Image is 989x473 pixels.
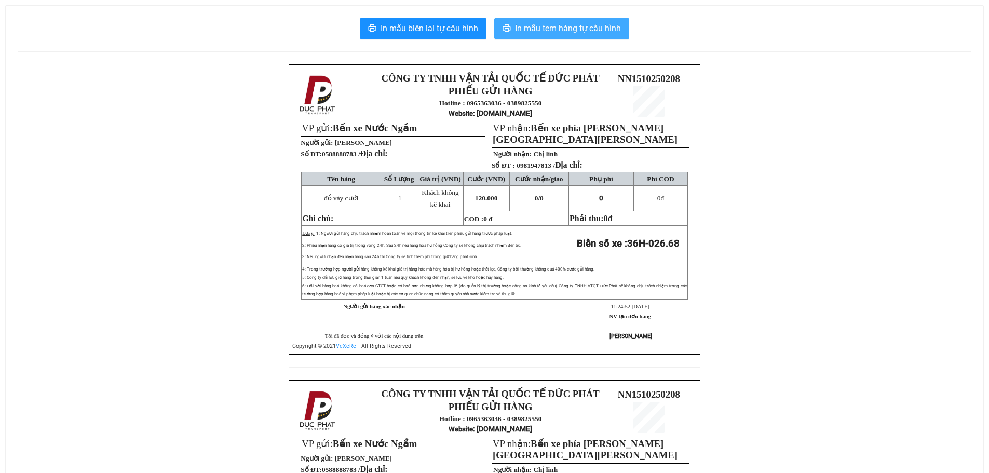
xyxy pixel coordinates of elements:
[360,149,388,158] span: Địa chỉ:
[533,150,558,158] span: Chị linh
[343,304,405,309] strong: Người gửi hàng xác nhận
[333,123,417,133] span: Bến xe Nước Ngầm
[503,24,511,34] span: printer
[335,454,392,462] span: [PERSON_NAME]
[608,214,613,223] span: đ
[302,283,687,296] span: 6: Đối với hàng hoá không có hoá đơn GTGT hoặc có hoá đơn nhưng không hợp lệ (do quản lý thị trườ...
[515,175,563,183] span: Cước nhận/giao
[302,214,333,223] span: Ghi chú:
[381,22,478,35] span: In mẫu biên lai tự cấu hình
[627,238,680,249] span: 36H-026.68
[316,231,512,236] span: 1: Người gửi hàng chịu trách nhiệm hoàn toàn về mọi thông tin kê khai trên phiếu gửi hàng trước p...
[382,73,600,84] strong: CÔNG TY TNHH VẬN TẢI QUỐC TẾ ĐỨC PHÁT
[493,123,678,145] span: VP nhận:
[292,343,411,349] span: Copyright © 2021 – All Rights Reserved
[467,175,505,183] span: Cước (VNĐ)
[570,214,612,223] span: Phải thu:
[302,254,477,259] span: 3: Nếu người nhận đến nhận hàng sau 24h thì Công ty sẽ tính thêm phí trông giữ hàng phát sinh.
[604,214,608,223] span: 0
[384,175,414,183] span: Số Lượng
[360,18,486,39] button: printerIn mẫu biên lai tự cấu hình
[517,161,582,169] span: 0981947813 /
[589,175,613,183] span: Phụ phí
[492,161,515,169] strong: Số ĐT :
[301,454,333,462] strong: Người gửi:
[302,438,417,449] span: VP gửi:
[449,401,533,412] strong: PHIẾU GỬI HÀNG
[493,123,678,145] span: Bến xe phía [PERSON_NAME][GEOGRAPHIC_DATA][PERSON_NAME]
[335,139,392,146] span: [PERSON_NAME]
[439,415,542,423] strong: Hotline : 0965363036 - 0389825550
[611,304,649,309] span: 11:24:52 [DATE]
[609,314,651,319] strong: NV tạo đơn hàng
[618,389,680,400] span: NN1510250208
[493,150,532,158] strong: Người nhận:
[609,333,652,340] strong: [PERSON_NAME]
[618,73,680,84] span: NN1510250208
[324,194,358,202] span: đồ váy cưới
[325,333,424,339] span: Tôi đã đọc và đồng ý với các nội dung trên
[422,188,458,208] span: Khách không kê khai
[336,343,356,349] a: VeXeRe
[599,194,603,202] span: 0
[483,215,492,223] span: 0 đ
[322,150,388,158] span: 0588888783 /
[449,110,473,117] span: Website
[398,194,402,202] span: 1
[493,438,678,461] span: Bến xe phía [PERSON_NAME][GEOGRAPHIC_DATA][PERSON_NAME]
[449,425,473,433] span: Website
[535,194,544,202] span: 0/
[296,389,340,433] img: logo
[302,231,314,236] span: Lưu ý:
[419,175,461,183] span: Giá trị (VNĐ)
[577,238,680,249] strong: Biển số xe :
[327,175,355,183] span: Tên hàng
[494,18,629,39] button: printerIn mẫu tem hàng tự cấu hình
[475,194,497,202] span: 120.000
[449,86,533,97] strong: PHIẾU GỬI HÀNG
[382,388,600,399] strong: CÔNG TY TNHH VẬN TẢI QUỐC TẾ ĐỨC PHÁT
[515,22,621,35] span: In mẫu tem hàng tự cấu hình
[493,438,678,461] span: VP nhận:
[540,194,544,202] span: 0
[464,215,493,223] span: COD :
[301,150,387,158] strong: Số ĐT:
[449,425,532,433] strong: : [DOMAIN_NAME]
[657,194,661,202] span: 0
[302,123,417,133] span: VP gửi:
[657,194,664,202] span: đ
[302,267,594,272] span: 4: Trong trường hợp người gửi hàng không kê khai giá trị hàng hóa mà hàng hóa bị hư hỏng hoặc thấ...
[301,139,333,146] strong: Người gửi:
[333,438,417,449] span: Bến xe Nước Ngầm
[439,99,542,107] strong: Hotline : 0965363036 - 0389825550
[555,160,582,169] span: Địa chỉ:
[302,275,503,280] span: 5: Công ty chỉ lưu giữ hàng trong thời gian 1 tuần nếu quý khách không đến nhận, sẽ lưu về kho ho...
[647,175,674,183] span: Phí COD
[368,24,376,34] span: printer
[449,109,532,117] strong: : [DOMAIN_NAME]
[302,243,521,248] span: 2: Phiếu nhận hàng có giá trị trong vòng 24h. Sau 24h nếu hàng hóa hư hỏng Công ty sẽ không chịu ...
[296,73,340,117] img: logo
